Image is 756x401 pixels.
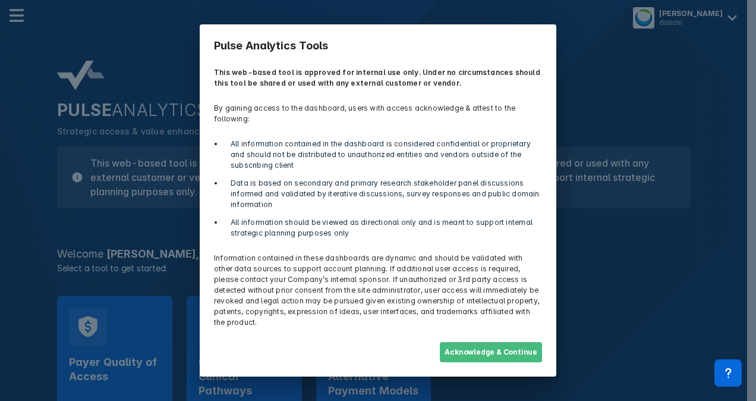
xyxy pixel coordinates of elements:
[207,60,549,96] p: This web-based tool is approved for internal use only. Under no circumstances should this tool be...
[714,359,742,387] div: Contact Support
[440,342,542,362] button: Acknowledge & Continue
[207,246,549,335] p: Information contained in these dashboards are dynamic and should be validated with other data sou...
[223,139,542,171] li: All information contained in the dashboard is considered confidential or proprietary and should n...
[207,96,549,131] p: By gaining access to the dashboard, users with access acknowledge & attest to the following:
[223,217,542,239] li: All information should be viewed as directional only and is meant to support internal strategic p...
[207,32,549,60] h3: Pulse Analytics Tools
[223,178,542,210] li: Data is based on secondary and primary research stakeholder panel discussions informed and valida...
